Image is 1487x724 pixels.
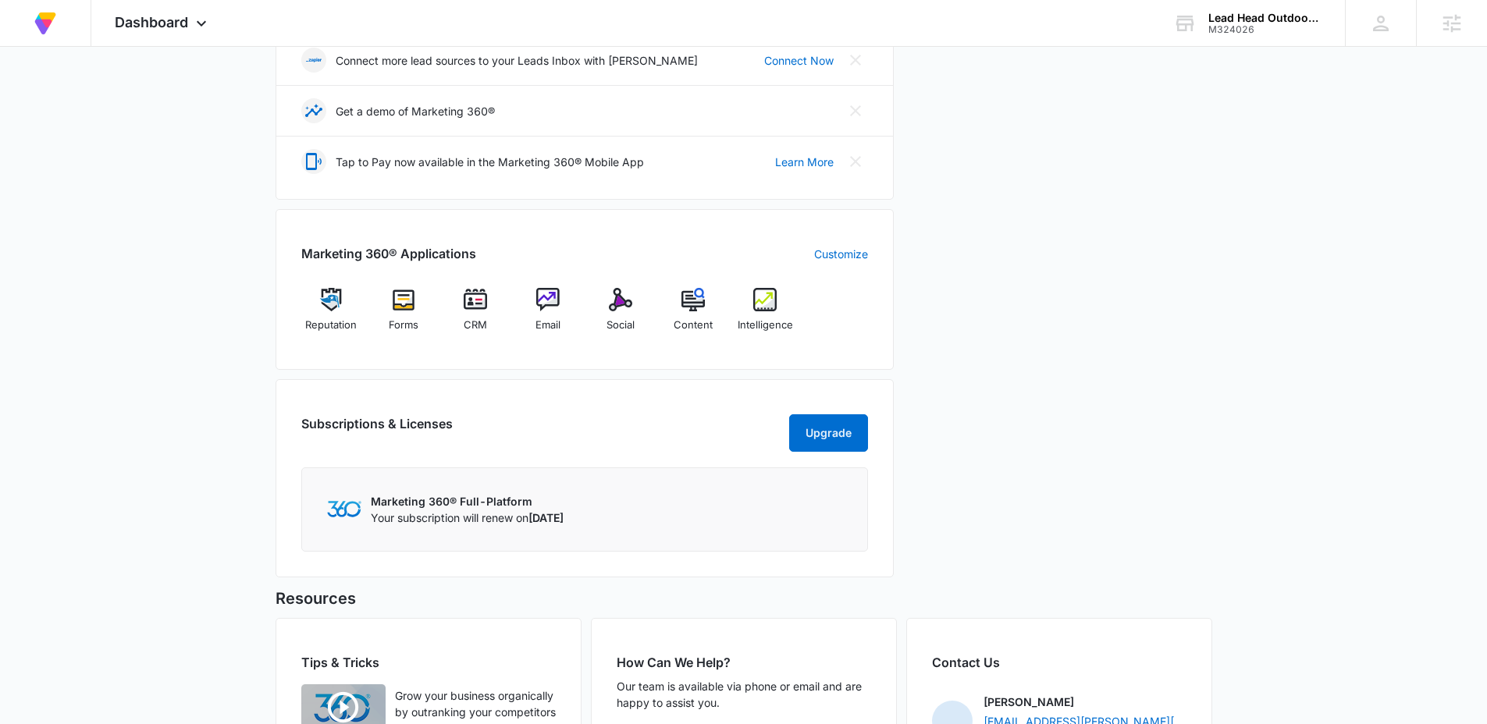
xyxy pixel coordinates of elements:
[591,288,651,344] a: Social
[984,694,1074,710] p: [PERSON_NAME]
[336,103,495,119] p: Get a demo of Marketing 360®
[336,52,698,69] p: Connect more lead sources to your Leads Inbox with [PERSON_NAME]
[395,687,556,720] p: Grow your business organically by outranking your competitors
[607,318,635,333] span: Social
[738,318,793,333] span: Intelligence
[276,587,1212,610] h5: Resources
[301,288,361,344] a: Reputation
[843,149,868,174] button: Close
[371,493,564,509] p: Marketing 360® Full-Platform
[535,318,560,333] span: Email
[301,244,476,263] h2: Marketing 360® Applications
[301,653,556,672] h2: Tips & Tricks
[843,98,868,123] button: Close
[663,288,723,344] a: Content
[446,288,506,344] a: CRM
[528,511,564,524] span: [DATE]
[735,288,795,344] a: Intelligence
[775,154,834,170] a: Learn More
[1208,24,1322,35] div: account id
[115,14,188,30] span: Dashboard
[327,501,361,517] img: Marketing 360 Logo
[617,678,871,711] p: Our team is available via phone or email and are happy to assist you.
[305,318,357,333] span: Reputation
[674,318,713,333] span: Content
[814,246,868,262] a: Customize
[389,318,418,333] span: Forms
[789,414,868,452] button: Upgrade
[371,509,564,526] p: Your subscription will renew on
[336,154,644,170] p: Tap to Pay now available in the Marketing 360® Mobile App
[764,52,834,69] a: Connect Now
[301,414,453,445] h2: Subscriptions & Licenses
[932,653,1186,672] h2: Contact Us
[31,9,59,37] img: Volusion
[464,318,487,333] span: CRM
[1208,12,1322,24] div: account name
[843,48,868,73] button: Close
[617,653,871,672] h2: How Can We Help?
[518,288,578,344] a: Email
[373,288,433,344] a: Forms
